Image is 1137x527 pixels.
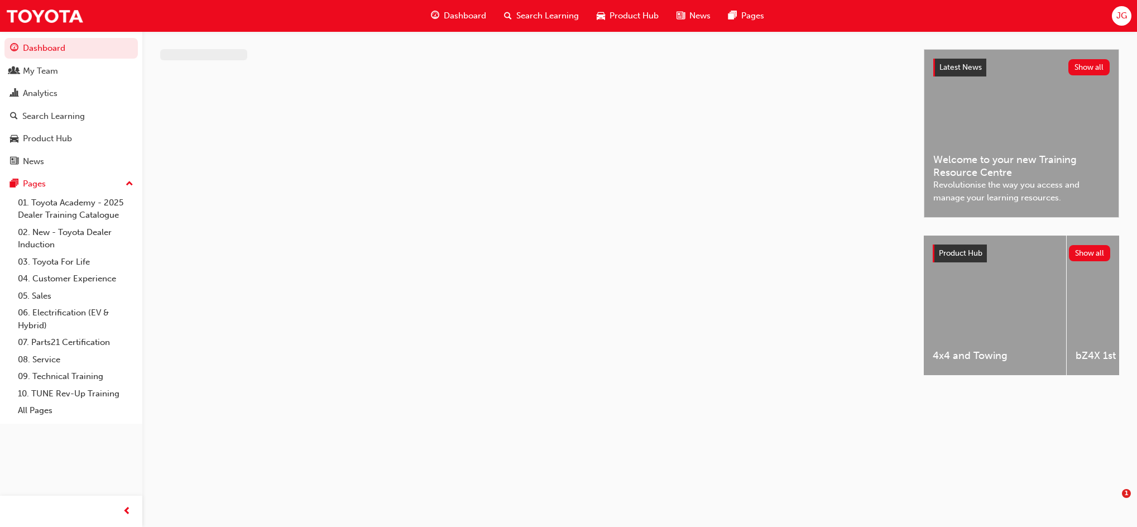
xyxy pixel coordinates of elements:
a: News [4,151,138,172]
a: 05. Sales [13,288,138,305]
div: Product Hub [23,132,72,145]
span: Revolutionise the way you access and manage your learning resources. [933,179,1110,204]
a: 04. Customer Experience [13,270,138,288]
span: 1 [1122,489,1131,498]
a: search-iconSearch Learning [495,4,588,27]
button: DashboardMy TeamAnalyticsSearch LearningProduct HubNews [4,36,138,174]
a: 01. Toyota Academy - 2025 Dealer Training Catalogue [13,194,138,224]
button: JG [1112,6,1131,26]
a: Latest NewsShow all [933,59,1110,76]
div: Search Learning [22,110,85,123]
a: My Team [4,61,138,82]
span: 4x4 and Towing [933,349,1057,362]
span: search-icon [504,9,512,23]
span: search-icon [10,112,18,122]
a: 06. Electrification (EV & Hybrid) [13,304,138,334]
a: 07. Parts21 Certification [13,334,138,351]
a: Product HubShow all [933,245,1110,262]
iframe: Intercom live chat [1099,489,1126,516]
span: people-icon [10,66,18,76]
a: 08. Service [13,351,138,368]
span: car-icon [597,9,605,23]
a: 10. TUNE Rev-Up Training [13,385,138,403]
span: Product Hub [610,9,659,22]
a: news-iconNews [668,4,719,27]
a: All Pages [13,402,138,419]
a: Analytics [4,83,138,104]
span: prev-icon [123,505,131,519]
span: news-icon [677,9,685,23]
div: News [23,155,44,168]
span: car-icon [10,134,18,144]
div: My Team [23,65,58,78]
span: pages-icon [10,179,18,189]
a: 4x4 and Towing [924,236,1066,375]
span: chart-icon [10,89,18,99]
div: Analytics [23,87,57,100]
a: guage-iconDashboard [422,4,495,27]
button: Show all [1068,59,1110,75]
span: guage-icon [10,44,18,54]
a: 09. Technical Training [13,368,138,385]
span: news-icon [10,157,18,167]
a: Product Hub [4,128,138,149]
a: Search Learning [4,106,138,127]
img: Trak [6,3,84,28]
span: Search Learning [516,9,579,22]
button: Pages [4,174,138,194]
a: 02. New - Toyota Dealer Induction [13,224,138,253]
a: Latest NewsShow allWelcome to your new Training Resource CentreRevolutionise the way you access a... [924,49,1119,218]
span: Latest News [939,63,982,72]
span: JG [1116,9,1127,22]
a: car-iconProduct Hub [588,4,668,27]
button: Show all [1069,245,1111,261]
span: Dashboard [444,9,486,22]
span: guage-icon [431,9,439,23]
span: up-icon [126,177,133,191]
a: Dashboard [4,38,138,59]
span: Pages [741,9,764,22]
span: Welcome to your new Training Resource Centre [933,154,1110,179]
span: pages-icon [728,9,737,23]
a: pages-iconPages [719,4,773,27]
div: Pages [23,178,46,190]
span: Product Hub [939,248,982,258]
span: News [689,9,711,22]
a: 03. Toyota For Life [13,253,138,271]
